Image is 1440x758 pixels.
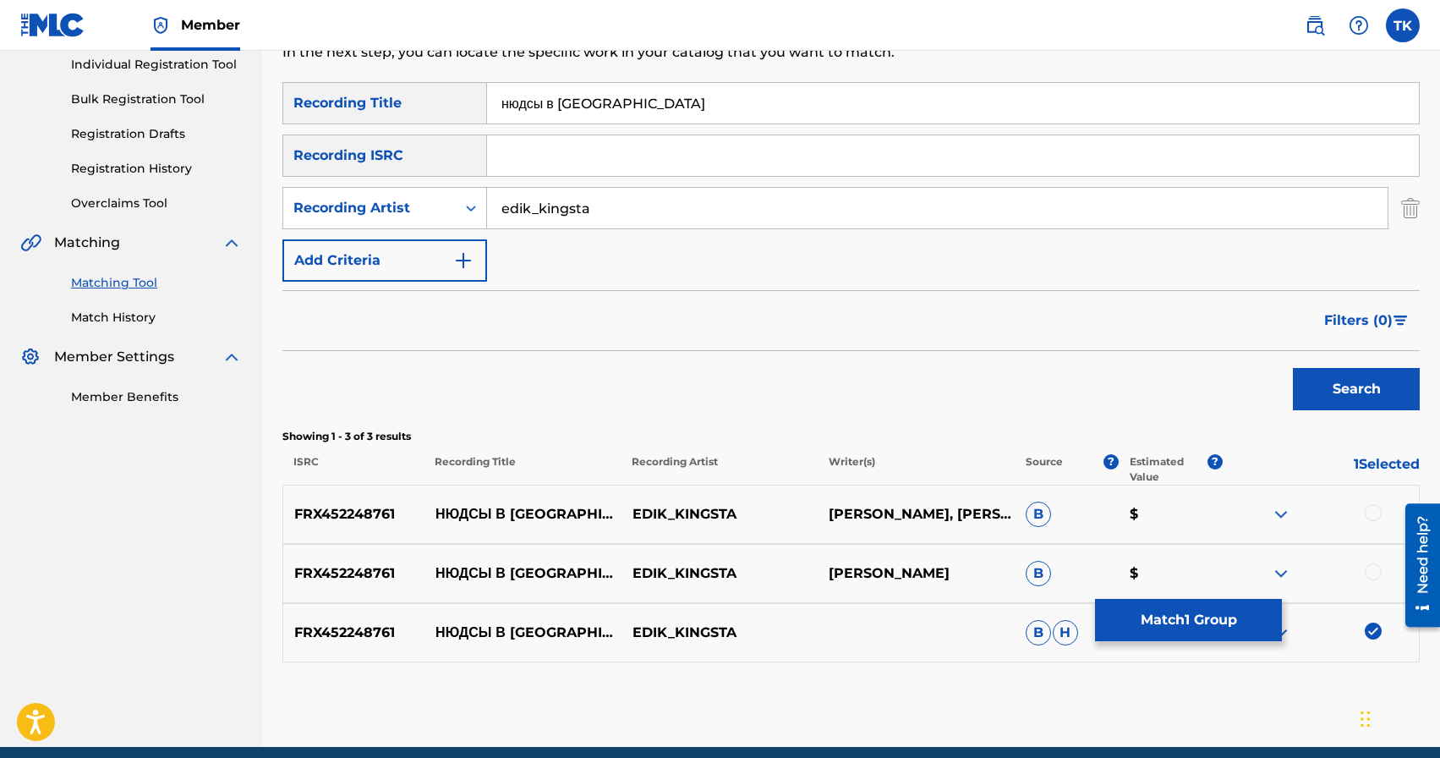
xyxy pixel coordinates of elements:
button: Filters (0) [1314,299,1420,342]
p: FRX452248761 [283,563,424,584]
p: НЮДСЫ В [GEOGRAPHIC_DATA] [424,623,621,643]
button: Search [1293,368,1420,410]
p: $ [1118,504,1222,525]
span: Member [181,15,240,35]
img: expand [1271,563,1291,584]
a: Individual Registration Tool [71,56,242,74]
div: User Menu [1386,8,1420,42]
a: Registration Drafts [71,125,242,143]
span: Matching [54,233,120,253]
img: deselect [1365,623,1382,640]
span: B [1026,502,1051,527]
span: H [1053,620,1078,645]
p: EDIK_KINGSTA [621,623,818,643]
iframe: Resource Center [1393,497,1440,633]
img: 9d2ae6d4665cec9f34b9.svg [453,250,474,271]
p: [PERSON_NAME] [818,563,1015,584]
img: search [1305,15,1325,36]
a: Member Benefits [71,388,242,406]
p: ISRC [282,454,424,485]
img: expand [222,233,242,253]
p: 1 Selected [1223,454,1420,485]
div: Recording Artist [293,198,446,218]
p: НЮДСЫ В [GEOGRAPHIC_DATA] [424,563,621,584]
p: $ [1118,563,1222,584]
a: Matching Tool [71,274,242,292]
img: expand [222,347,242,367]
img: Member Settings [20,347,41,367]
form: Search Form [282,82,1420,419]
p: FRX452248761 [283,504,424,525]
img: expand [1271,504,1291,525]
span: Filters ( 0 ) [1324,310,1393,331]
img: Matching [20,233,41,253]
img: Top Rightsholder [151,15,171,36]
p: EDIK_KINGSTA [621,563,818,584]
button: Match1 Group [1095,599,1282,641]
img: help [1349,15,1369,36]
span: B [1026,561,1051,586]
div: Виджет чата [1355,677,1440,758]
p: Recording Title [424,454,621,485]
a: Overclaims Tool [71,195,242,212]
p: [PERSON_NAME], [PERSON_NAME] [818,504,1015,525]
a: Bulk Registration Tool [71,91,242,108]
a: Match History [71,309,242,327]
img: MLC Logo [20,13,85,37]
p: Writer(s) [818,454,1015,485]
p: Showing 1 - 3 of 3 results [282,429,1420,444]
button: Add Criteria [282,239,487,282]
p: EDIK_KINGSTA [621,504,818,525]
p: Source [1026,454,1063,485]
img: filter [1393,316,1408,326]
span: B [1026,620,1051,645]
p: FRX452248761 [283,623,424,643]
div: Перетащить [1361,694,1371,744]
a: Registration History [71,160,242,178]
p: In the next step, you can locate the specific work in your catalog that you want to match. [282,42,1158,63]
span: Member Settings [54,347,174,367]
p: Recording Artist [621,454,818,485]
span: ? [1207,454,1223,470]
iframe: Chat Widget [1355,677,1440,758]
p: НЮДСЫ В [GEOGRAPHIC_DATA] [424,504,621,525]
div: Help [1342,8,1376,42]
p: Estimated Value [1130,454,1207,485]
span: ? [1103,454,1119,470]
a: Public Search [1298,8,1332,42]
img: Delete Criterion [1401,187,1420,229]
